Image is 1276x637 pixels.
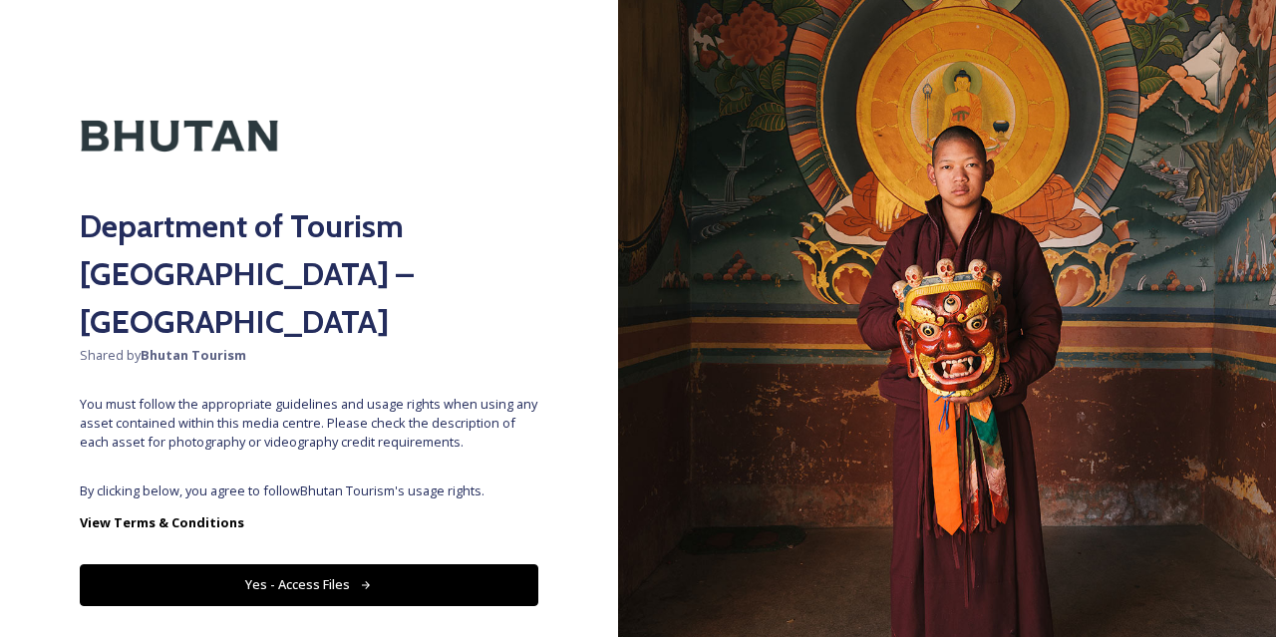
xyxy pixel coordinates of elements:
[80,510,538,534] a: View Terms & Conditions
[80,80,279,192] img: Kingdom-of-Bhutan-Logo.png
[80,513,244,531] strong: View Terms & Conditions
[141,346,246,364] strong: Bhutan Tourism
[80,395,538,453] span: You must follow the appropriate guidelines and usage rights when using any asset contained within...
[80,346,538,365] span: Shared by
[80,202,538,346] h2: Department of Tourism [GEOGRAPHIC_DATA] – [GEOGRAPHIC_DATA]
[80,481,538,500] span: By clicking below, you agree to follow Bhutan Tourism 's usage rights.
[80,564,538,605] button: Yes - Access Files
